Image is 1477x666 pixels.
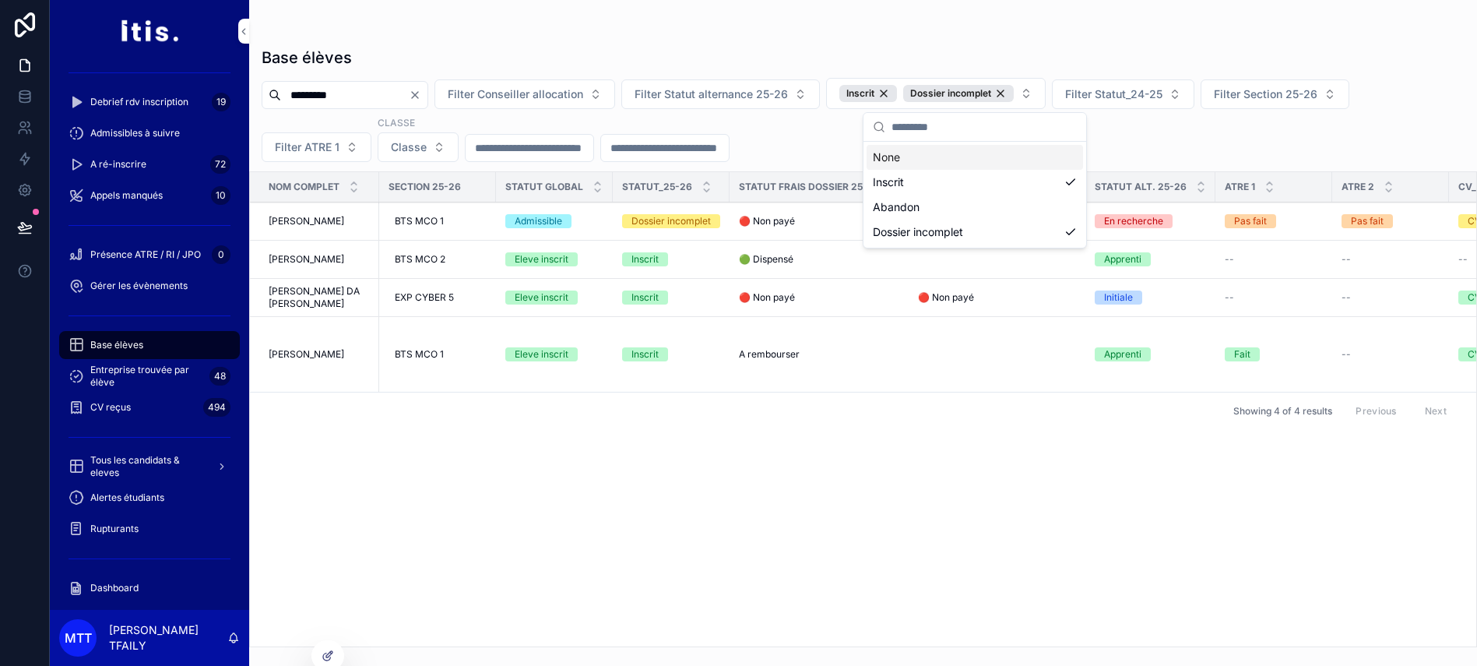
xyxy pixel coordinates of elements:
[59,453,240,481] a: Tous les candidats & eleves
[739,291,899,304] a: 🔴 Non payé
[622,347,720,361] a: Inscrit
[1342,253,1440,266] a: --
[211,186,230,205] div: 10
[59,331,240,359] a: Base élèves
[867,170,1083,195] div: Inscrit
[59,241,240,269] a: Présence ATRE / RI / JPO0
[903,85,1014,102] button: Unselect DOSSIER_INCOMPLET
[631,214,711,228] div: Dossier incomplet
[389,209,487,234] a: BTS MCO 1
[65,629,92,647] span: MTT
[918,291,1076,304] a: 🔴 Non payé
[631,347,659,361] div: Inscrit
[269,348,370,361] a: [PERSON_NAME]
[515,347,568,361] div: Eleve inscrit
[59,574,240,602] a: Dashboard
[90,248,201,261] span: Présence ATRE / RI / JPO
[867,145,1083,170] div: None
[505,252,603,266] a: Eleve inscrit
[434,79,615,109] button: Select Button
[275,139,339,155] span: Filter ATRE 1
[90,364,203,389] span: Entreprise trouvée par élève
[59,119,240,147] a: Admissibles à suivre
[389,342,487,367] a: BTS MCO 1
[1342,291,1351,304] span: --
[269,215,344,227] span: [PERSON_NAME]
[1225,253,1323,266] a: --
[50,62,249,610] div: scrollable content
[90,96,188,108] span: Debrief rdv inscription
[1225,253,1234,266] span: --
[90,339,143,351] span: Base élèves
[622,291,720,305] a: Inscrit
[1225,291,1234,304] span: --
[409,89,427,101] button: Clear
[203,398,230,417] div: 494
[391,139,427,155] span: Classe
[515,252,568,266] div: Eleve inscrit
[90,454,204,479] span: Tous les candidats & eleves
[739,291,795,304] span: 🔴 Non payé
[1201,79,1349,109] button: Select Button
[389,181,461,193] span: Section 25-26
[622,181,692,193] span: Statut_25-26
[1065,86,1162,102] span: Filter Statut_24-25
[1342,253,1351,266] span: --
[59,150,240,178] a: A ré-inscrire72
[505,347,603,361] a: Eleve inscrit
[739,215,795,227] span: 🔴 Non payé
[739,181,880,193] span: Statut frais dossier 25-26
[395,348,444,361] span: BTS MCO 1
[59,272,240,300] a: Gérer les évènements
[515,214,562,228] div: Admissible
[378,115,415,129] label: Classe
[739,253,793,266] span: 🟢 Dispensé
[90,127,180,139] span: Admissibles à suivre
[59,393,240,421] a: CV reçus494
[269,253,344,266] span: [PERSON_NAME]
[395,215,444,227] span: BTS MCO 1
[1225,347,1323,361] a: Fait
[505,214,603,228] a: Admissible
[631,252,659,266] div: Inscrit
[1342,348,1351,361] span: --
[631,291,659,305] div: Inscrit
[739,253,899,266] a: 🟢 Dispensé
[839,85,897,102] button: Unselect INSCRIT
[1095,214,1206,228] a: En recherche
[269,253,370,266] a: [PERSON_NAME]
[1104,291,1133,305] div: Initiale
[90,401,131,414] span: CV reçus
[1342,214,1440,228] a: Pas fait
[1234,347,1250,361] div: Fait
[839,85,897,102] div: Inscrit
[448,86,583,102] span: Filter Conseiller allocation
[1225,291,1323,304] a: --
[210,155,230,174] div: 72
[269,285,370,310] a: [PERSON_NAME] DA [PERSON_NAME]
[1458,253,1468,266] span: --
[1095,347,1206,361] a: Apprenti
[120,19,178,44] img: App logo
[269,181,339,193] span: Nom complet
[59,362,240,390] a: Entreprise trouvée par élève48
[59,88,240,116] a: Debrief rdv inscription19
[1342,291,1440,304] a: --
[395,291,454,304] span: EXP CYBER 5
[903,85,1014,102] div: Dossier incomplet
[505,291,603,305] a: Eleve inscrit
[90,189,163,202] span: Appels manqués
[622,252,720,266] a: Inscrit
[1052,79,1194,109] button: Select Button
[1225,181,1255,193] span: ATRE 1
[59,515,240,543] a: Rupturants
[90,582,139,594] span: Dashboard
[635,86,788,102] span: Filter Statut alternance 25-26
[1234,214,1267,228] div: Pas fait
[212,93,230,111] div: 19
[269,215,370,227] a: [PERSON_NAME]
[621,79,820,109] button: Select Button
[1342,348,1440,361] a: --
[1214,86,1317,102] span: Filter Section 25-26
